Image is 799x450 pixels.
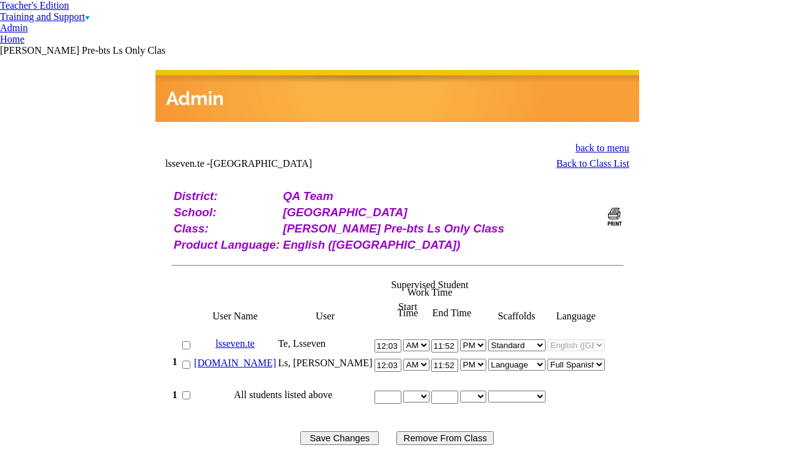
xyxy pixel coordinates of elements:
[210,158,312,169] nobr: [GEOGRAPHIC_DATA]
[194,274,278,324] td: User Name
[172,389,177,400] b: 1
[386,278,473,299] td: Supervised Student Work Time
[165,158,451,169] td: lsseven.te -
[174,206,216,219] b: School:
[282,221,603,236] td: [PERSON_NAME] Pre-bts Ls Only Class
[282,237,603,252] td: English ([GEOGRAPHIC_DATA])
[215,338,255,349] a: lsseven.te
[174,189,218,202] b: District:
[69,3,76,9] img: teacher_arrow.png
[556,158,629,169] a: Back to Class List
[431,301,474,319] td: End Time
[277,274,373,324] td: User
[278,338,325,349] span: Te, Lsseven
[172,356,177,367] b: 1
[85,16,90,20] img: teacher_arrow_small.png
[576,142,629,153] a: back to menu
[155,70,546,122] img: header
[174,238,280,251] b: Product Language:
[194,387,374,407] td: All students listed above
[277,356,373,375] td: Ls, [PERSON_NAME]
[194,357,277,368] a: [DOMAIN_NAME]
[174,222,208,235] b: Class:
[300,431,379,445] input: Save Changes
[282,205,603,220] td: [GEOGRAPHIC_DATA]
[386,301,429,319] td: Start Time
[282,189,603,204] td: QA Team
[488,274,547,324] td: Scaffolds
[396,431,494,445] input: Use this button to remove the selected users from your class list.
[547,274,606,324] td: Language
[607,207,622,226] img: print_bw_off.gif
